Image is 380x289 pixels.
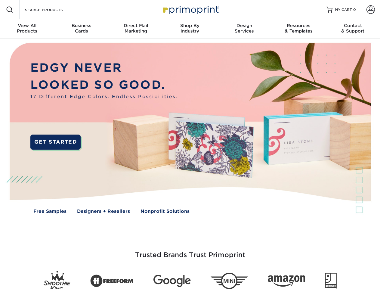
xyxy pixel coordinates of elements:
div: & Support [326,23,380,34]
span: MY CART [335,7,352,12]
div: Industry [163,23,217,34]
a: Designers + Resellers [77,208,130,215]
div: Services [217,23,271,34]
span: Resources [271,23,326,28]
span: 17 Different Edge Colors. Endless Possibilities. [30,93,178,100]
div: Cards [54,23,108,34]
a: BusinessCards [54,19,108,39]
div: & Templates [271,23,326,34]
a: Direct MailMarketing [109,19,163,39]
input: SEARCH PRODUCTS..... [24,6,83,13]
img: Primoprint [160,3,220,16]
a: GET STARTED [30,135,81,150]
span: Contact [326,23,380,28]
a: Nonprofit Solutions [141,208,190,215]
span: 0 [353,8,356,12]
p: EDGY NEVER [30,59,178,76]
div: Marketing [109,23,163,34]
span: Direct Mail [109,23,163,28]
img: Amazon [268,275,305,287]
a: DesignServices [217,19,271,39]
p: LOOKED SO GOOD. [30,76,178,94]
a: Free Samples [33,208,66,215]
span: Design [217,23,271,28]
span: Shop By [163,23,217,28]
a: Shop ByIndustry [163,19,217,39]
a: Contact& Support [326,19,380,39]
h3: Trusted Brands Trust Primoprint [14,237,366,266]
img: Google [153,275,191,287]
img: Goodwill [325,273,337,289]
a: Resources& Templates [271,19,326,39]
span: Business [54,23,108,28]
